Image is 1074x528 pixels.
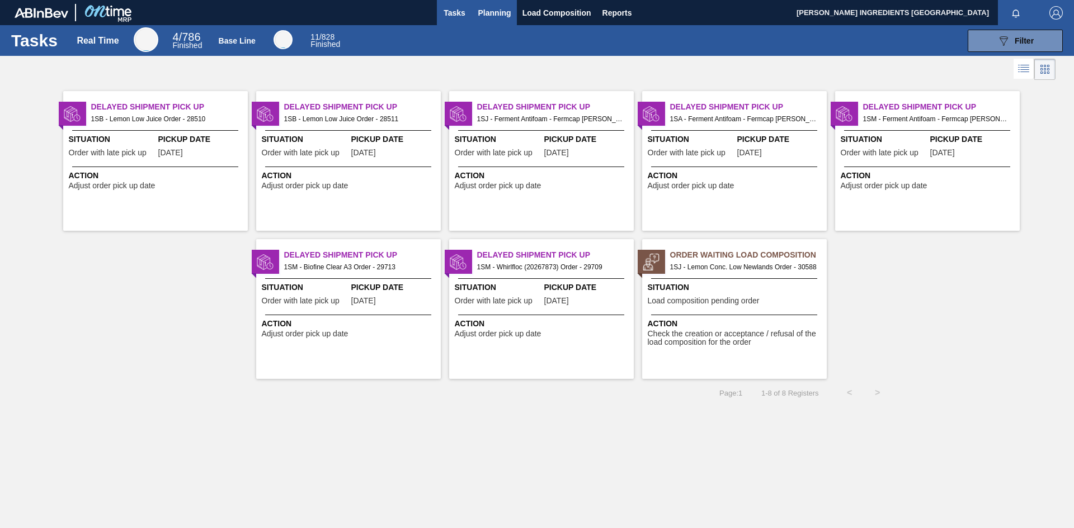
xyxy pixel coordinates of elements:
[477,249,634,261] span: Delayed Shipment Pick Up
[284,113,432,125] span: 1SB - Lemon Low Juice Order - 28511
[455,330,541,338] span: Adjust order pick up date
[11,34,60,47] h1: Tasks
[737,149,762,157] span: 06/16/2025
[643,106,660,122] img: status
[284,249,441,261] span: Delayed Shipment Pick Up
[841,134,927,145] span: Situation
[930,134,1017,145] span: Pickup Date
[648,297,760,305] span: Load composition pending order
[737,134,824,145] span: Pickup Date
[836,106,852,122] img: status
[455,134,541,145] span: Situation
[759,389,818,397] span: 1 - 8 of 8 Registers
[262,297,340,305] span: Order with late pick up
[648,318,824,330] span: Action
[257,254,274,270] img: status
[310,34,340,48] div: Base Line
[648,170,824,182] span: Action
[670,113,818,125] span: 1SA - Ferment Antifoam - Fermcap Kerry Order - 29132
[455,282,541,293] span: Situation
[262,282,348,293] span: Situation
[544,297,569,305] span: 08/04/2025
[91,113,239,125] span: 1SB - Lemon Low Juice Order - 28510
[450,106,467,122] img: status
[841,170,1017,182] span: Action
[274,30,293,49] div: Base Line
[648,330,824,347] span: Check the creation or acceptance / refusal of the load composition for the order
[863,113,1011,125] span: 1SM - Ferment Antifoam - Fermcap Kerry Order - 28645
[670,249,827,261] span: Order Waiting Load Composition
[544,149,569,157] span: 07/10/2025
[863,101,1020,113] span: Delayed Shipment Pick Up
[836,379,864,407] button: <
[173,41,202,50] span: Finished
[930,149,955,157] span: 06/24/2025
[648,182,734,190] span: Adjust order pick up date
[69,182,156,190] span: Adjust order pick up date
[351,134,438,145] span: Pickup Date
[450,254,467,270] img: status
[257,106,274,122] img: status
[648,149,726,157] span: Order with late pick up
[262,330,348,338] span: Adjust order pick up date
[442,6,467,20] span: Tasks
[77,36,119,46] div: Real Time
[477,113,625,125] span: 1SJ - Ferment Antifoam - Fermcap Kerry Order - 29512
[310,40,340,49] span: Finished
[455,318,631,330] span: Action
[998,5,1034,21] button: Notifications
[1049,6,1063,20] img: Logout
[69,170,245,182] span: Action
[91,101,248,113] span: Delayed Shipment Pick Up
[455,297,533,305] span: Order with late pick up
[544,282,631,293] span: Pickup Date
[602,6,632,20] span: Reports
[719,389,742,397] span: Page : 1
[351,149,376,157] span: 07/23/2025
[310,32,319,41] span: 11
[284,261,432,273] span: 1SM - Biofine Clear A3 Order - 29713
[455,170,631,182] span: Action
[477,101,634,113] span: Delayed Shipment Pick Up
[262,170,438,182] span: Action
[262,134,348,145] span: Situation
[477,261,625,273] span: 1SM - Whirlfloc (20267873) Order - 29709
[455,149,533,157] span: Order with late pick up
[968,30,1063,52] button: Filter
[648,134,734,145] span: Situation
[841,182,927,190] span: Adjust order pick up date
[173,31,179,43] span: 4
[134,27,158,52] div: Real Time
[1015,36,1034,45] span: Filter
[158,149,183,157] span: 06/18/2025
[478,6,511,20] span: Planning
[670,101,827,113] span: Delayed Shipment Pick Up
[643,254,660,270] img: status
[262,318,438,330] span: Action
[262,149,340,157] span: Order with late pick up
[284,101,441,113] span: Delayed Shipment Pick Up
[864,379,892,407] button: >
[173,31,201,43] span: / 786
[544,134,631,145] span: Pickup Date
[841,149,918,157] span: Order with late pick up
[1014,59,1034,80] div: List Vision
[262,182,348,190] span: Adjust order pick up date
[351,282,438,293] span: Pickup Date
[64,106,81,122] img: status
[522,6,591,20] span: Load Composition
[219,36,256,45] div: Base Line
[1034,59,1056,80] div: Card Vision
[69,149,147,157] span: Order with late pick up
[158,134,245,145] span: Pickup Date
[455,182,541,190] span: Adjust order pick up date
[670,261,818,273] span: 1SJ - Lemon Conc. Low Newlands Order - 30588
[310,32,335,41] span: / 828
[69,134,156,145] span: Situation
[648,282,824,293] span: Situation
[15,8,68,18] img: TNhmsLtSVTkK8tSr43FrP2fwEKptu5GPRR3wAAAABJRU5ErkJggg==
[351,297,376,305] span: 08/04/2025
[173,32,202,49] div: Real Time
